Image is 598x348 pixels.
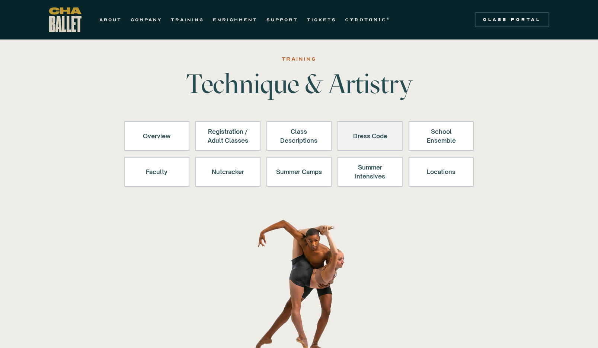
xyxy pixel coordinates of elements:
[124,121,189,151] a: Overview
[409,157,474,187] a: Locations
[266,121,332,151] a: Class Descriptions
[276,163,322,181] div: Summer Camps
[282,55,316,64] div: Training
[205,163,251,181] div: Nutcracker
[134,163,180,181] div: Faculty
[171,15,204,24] a: TRAINING
[195,157,260,187] a: Nutcracker
[213,15,258,24] a: ENRICHMENT
[347,127,393,145] div: Dress Code
[134,127,180,145] div: Overview
[475,12,549,27] a: Class Portal
[418,163,464,181] div: Locations
[124,157,189,187] a: Faculty
[345,17,387,22] strong: GYROTONIC
[205,127,251,145] div: Registration / Adult Classes
[347,163,393,181] div: Summer Intensives
[276,127,322,145] div: Class Descriptions
[338,121,403,151] a: Dress Code
[49,7,81,32] a: home
[409,121,474,151] a: School Ensemble
[195,121,260,151] a: Registration /Adult Classes
[345,15,391,24] a: GYROTONIC®
[266,157,332,187] a: Summer Camps
[266,15,298,24] a: SUPPORT
[99,15,122,24] a: ABOUT
[479,17,545,23] div: Class Portal
[307,15,336,24] a: TICKETS
[418,127,464,145] div: School Ensemble
[387,17,391,20] sup: ®
[183,70,415,97] h1: Technique & Artistry
[338,157,403,187] a: Summer Intensives
[131,15,162,24] a: COMPANY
